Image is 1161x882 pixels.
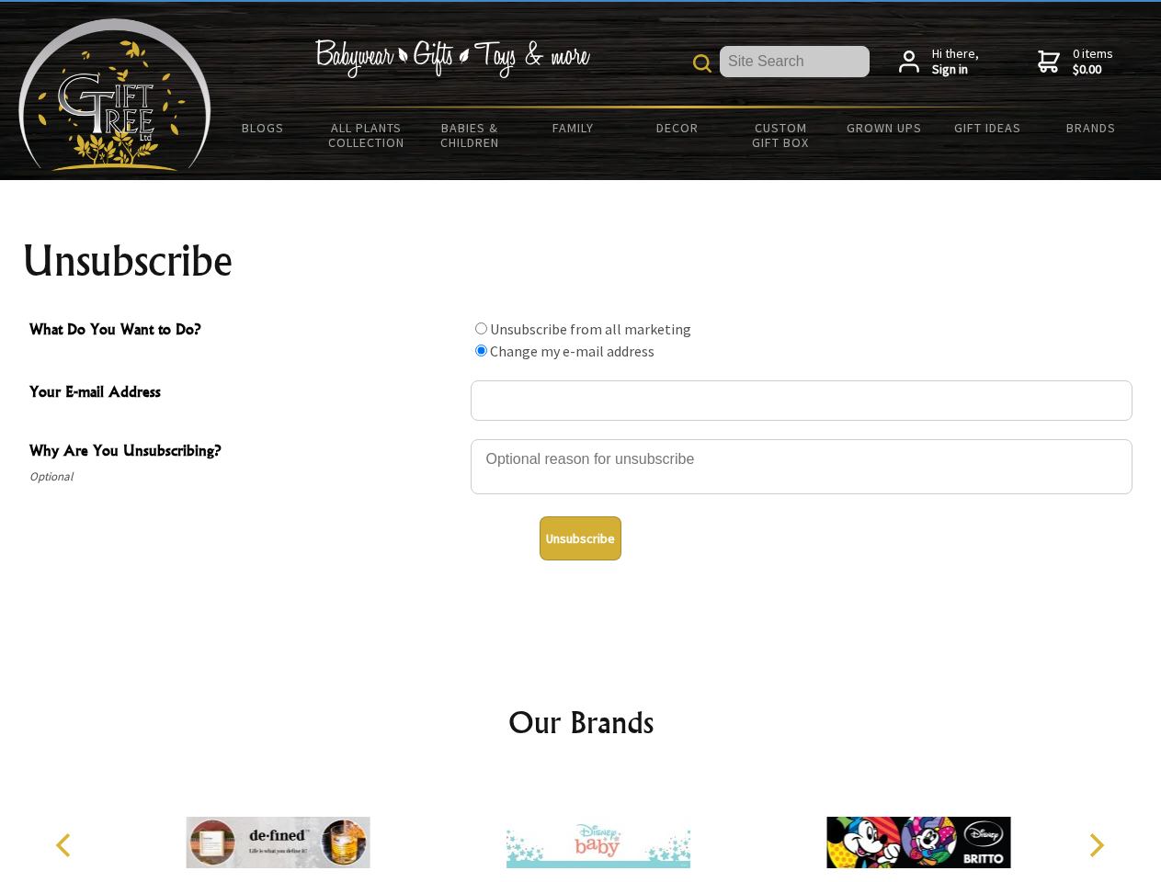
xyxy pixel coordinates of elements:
[490,320,691,338] label: Unsubscribe from all marketing
[29,466,461,488] span: Optional
[471,380,1133,421] input: Your E-mail Address
[475,322,487,334] input: What Do You Want to Do?
[540,516,621,560] button: Unsubscribe
[932,46,979,78] span: Hi there,
[211,108,315,147] a: BLOGS
[1076,825,1116,865] button: Next
[1073,45,1113,78] span: 0 items
[315,108,419,162] a: All Plants Collection
[625,108,729,147] a: Decor
[936,108,1040,147] a: Gift Ideas
[471,439,1133,494] textarea: Why Are You Unsubscribing?
[490,342,654,360] label: Change my e-mail address
[693,54,711,73] img: product search
[314,40,590,78] img: Babywear - Gifts - Toys & more
[1038,46,1113,78] a: 0 items$0.00
[29,439,461,466] span: Why Are You Unsubscribing?
[46,825,86,865] button: Previous
[932,62,979,78] strong: Sign in
[22,239,1140,283] h1: Unsubscribe
[18,18,211,171] img: Babyware - Gifts - Toys and more...
[1073,62,1113,78] strong: $0.00
[475,345,487,356] input: What Do You Want to Do?
[1040,108,1144,147] a: Brands
[37,700,1125,744] h2: Our Brands
[729,108,833,162] a: Custom Gift Box
[29,318,461,345] span: What Do You Want to Do?
[418,108,522,162] a: Babies & Children
[522,108,626,147] a: Family
[720,46,870,77] input: Site Search
[29,380,461,407] span: Your E-mail Address
[832,108,936,147] a: Grown Ups
[899,46,979,78] a: Hi there,Sign in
